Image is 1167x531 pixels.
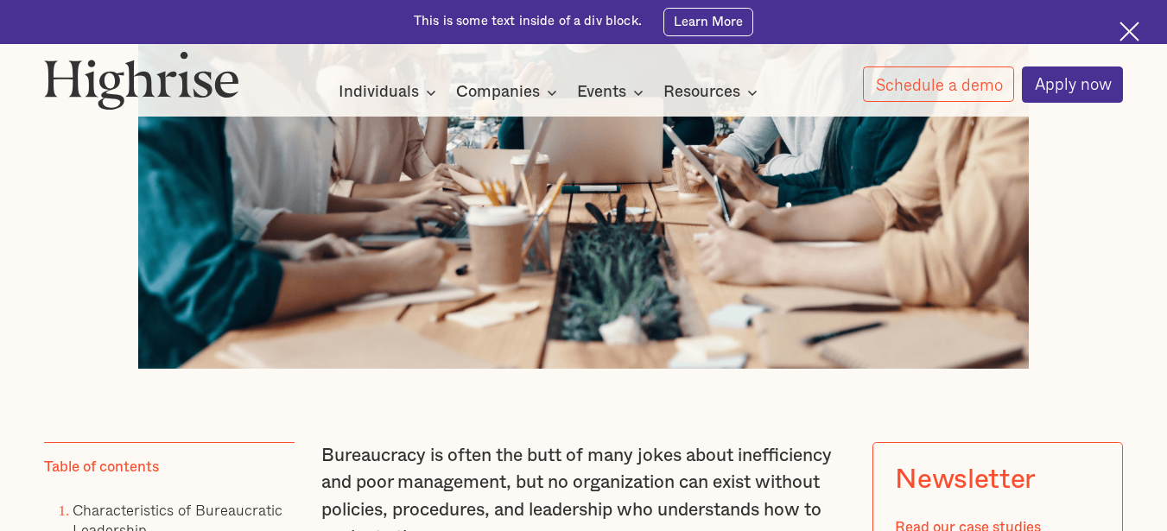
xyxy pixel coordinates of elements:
div: Companies [456,82,562,103]
div: Newsletter [895,465,1036,496]
a: Schedule a demo [863,66,1015,102]
img: Cross icon [1119,22,1139,41]
img: Highrise logo [44,51,239,110]
a: Learn More [663,8,753,36]
div: Table of contents [44,458,159,477]
a: Apply now [1022,66,1124,103]
div: Companies [456,82,540,103]
div: Events [577,82,649,103]
div: Events [577,82,626,103]
div: Individuals [339,82,419,103]
div: Individuals [339,82,441,103]
div: Resources [663,82,763,103]
div: Resources [663,82,740,103]
div: This is some text inside of a div block. [414,13,642,30]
